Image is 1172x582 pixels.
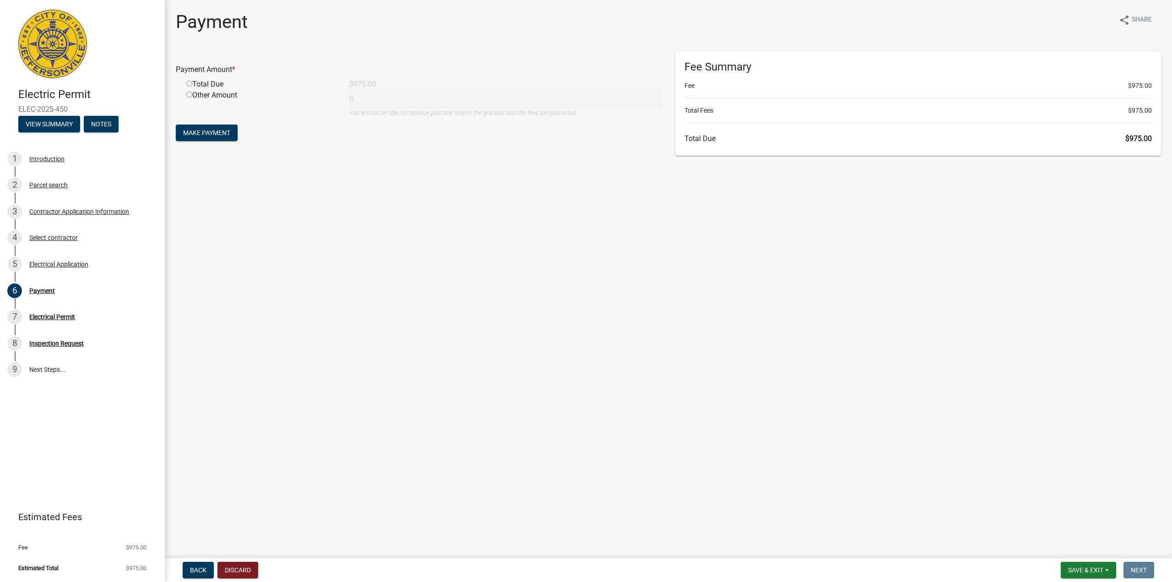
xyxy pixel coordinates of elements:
[18,121,80,128] wm-modal-confirm: Summary
[1112,11,1159,29] button: shareShare
[18,105,146,114] span: ELEC-2025-450
[126,565,146,571] span: $975.00
[18,10,87,78] img: City of Jeffersonville, Indiana
[1061,562,1116,578] button: Save & Exit
[1119,15,1130,26] i: share
[1068,566,1103,574] span: Save & Exit
[179,90,342,117] div: Other Amount
[29,234,78,241] div: Select contractor
[84,121,119,128] wm-modal-confirm: Notes
[18,116,80,132] button: View Summary
[7,283,22,298] div: 6
[684,106,1152,115] li: Total Fees
[684,134,1152,143] h6: Total Due
[29,314,75,320] div: Electrical Permit
[18,565,59,571] span: Estimated Total
[7,310,22,324] div: 7
[7,230,22,245] div: 4
[1123,562,1154,578] button: Next
[7,204,22,219] div: 3
[1131,566,1147,574] span: Next
[183,129,230,136] span: Make Payment
[29,156,65,162] div: Introduction
[126,544,146,550] span: $975.00
[183,562,214,578] button: Back
[1128,106,1152,115] span: $975.00
[18,88,157,101] h4: Electric Permit
[190,566,206,574] span: Back
[29,208,129,215] div: Contractor Application Information
[7,508,150,526] a: Estimated Fees
[7,178,22,192] div: 2
[7,336,22,351] div: 8
[18,544,28,550] span: Fee
[7,152,22,166] div: 1
[29,340,84,347] div: Inspection Request
[217,562,258,578] button: Discard
[176,125,238,141] button: Make Payment
[7,257,22,272] div: 5
[684,60,1152,74] h6: Fee Summary
[684,81,1152,91] li: Fee
[1132,15,1152,26] span: Share
[179,79,342,90] div: Total Due
[1128,81,1152,91] span: $975.00
[169,64,668,75] div: Payment Amount
[29,182,68,188] div: Parcel search
[29,288,55,294] div: Payment
[176,11,248,33] h1: Payment
[7,362,22,377] div: 9
[29,261,88,267] div: Electrical Application
[1125,134,1152,143] span: $975.00
[84,116,119,132] button: Notes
